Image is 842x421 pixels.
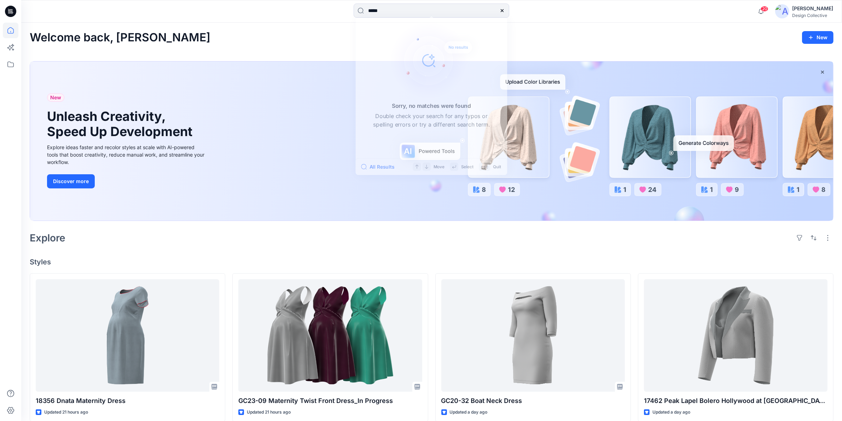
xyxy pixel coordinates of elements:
[481,163,488,170] p: esc
[247,409,291,416] p: Updated 21 hours ago
[434,163,445,170] p: Move
[644,279,828,392] a: 17462 Peak Lapel Bolero Hollywood at Pen National
[47,144,206,166] div: Explore ideas faster and recolor styles at scale with AI-powered tools that boost creativity, red...
[47,174,95,188] button: Discover more
[775,4,789,18] img: avatar
[44,409,88,416] p: Updated 21 hours ago
[238,396,422,406] p: GC23-09 Maternity Twist Front Dress_In Progress
[450,409,488,416] p: Updated a day ago
[36,396,219,406] p: 18356 Dnata Maternity Dress
[30,258,834,266] h4: Styles
[792,13,833,18] div: Design Collective
[493,163,501,170] p: Quit
[441,396,625,406] p: GC20-32 Boat Neck Dress
[30,232,65,244] h2: Explore
[50,93,61,102] span: New
[30,31,210,44] h2: Welcome back, [PERSON_NAME]
[47,174,206,188] a: Discover more
[441,279,625,392] a: GC20-32 Boat Neck Dress
[802,31,834,44] button: New
[389,19,485,102] img: Sorry, no matches were found
[361,163,399,171] button: All Results
[392,102,471,110] h5: Sorry, no matches were found
[652,409,690,416] p: Updated a day ago
[373,112,490,129] p: Double check your search for any typos or spelling errors or try a different search term.
[761,6,768,12] span: 20
[47,109,196,139] h1: Unleash Creativity, Speed Up Development
[36,279,219,392] a: 18356 Dnata Maternity Dress
[644,396,828,406] p: 17462 Peak Lapel Bolero Hollywood at [GEOGRAPHIC_DATA]
[792,4,833,13] div: [PERSON_NAME]
[238,279,422,392] a: GC23-09 Maternity Twist Front Dress_In Progress
[461,163,474,170] p: Select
